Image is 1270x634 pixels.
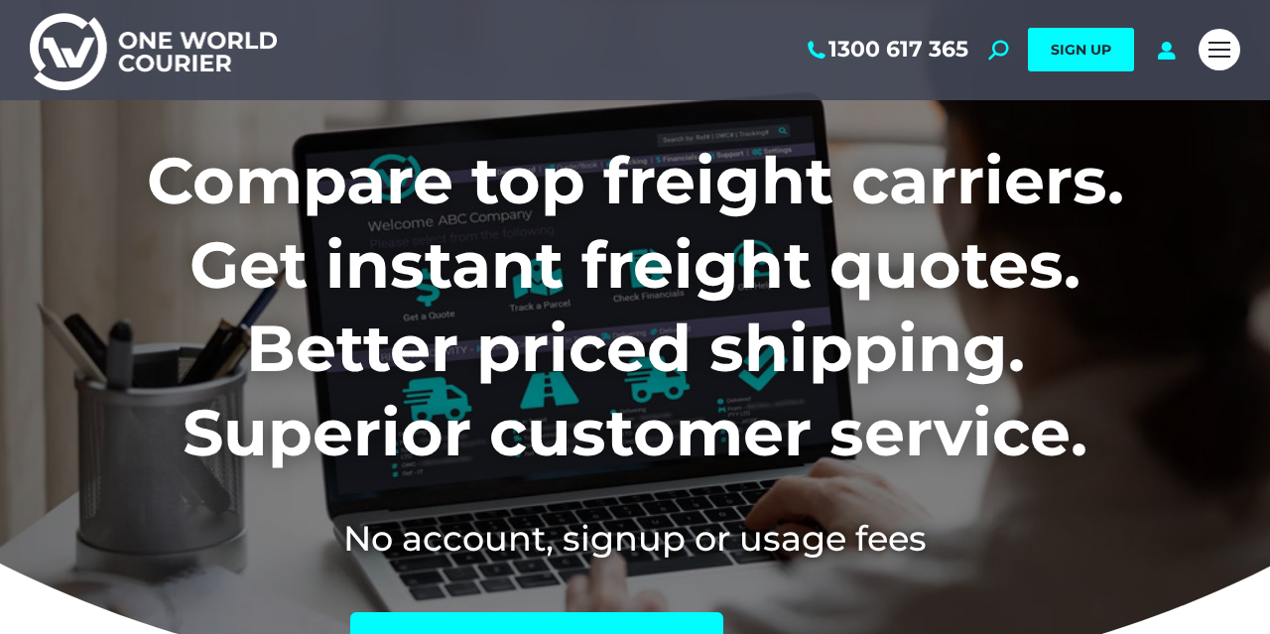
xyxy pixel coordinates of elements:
[30,139,1240,474] h1: Compare top freight carriers. Get instant freight quotes. Better priced shipping. Superior custom...
[30,514,1240,563] h2: No account, signup or usage fees
[30,10,277,90] img: One World Courier
[1051,41,1111,59] span: SIGN UP
[1199,29,1240,70] a: Mobile menu icon
[804,37,968,63] a: 1300 617 365
[1028,28,1134,71] a: SIGN UP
